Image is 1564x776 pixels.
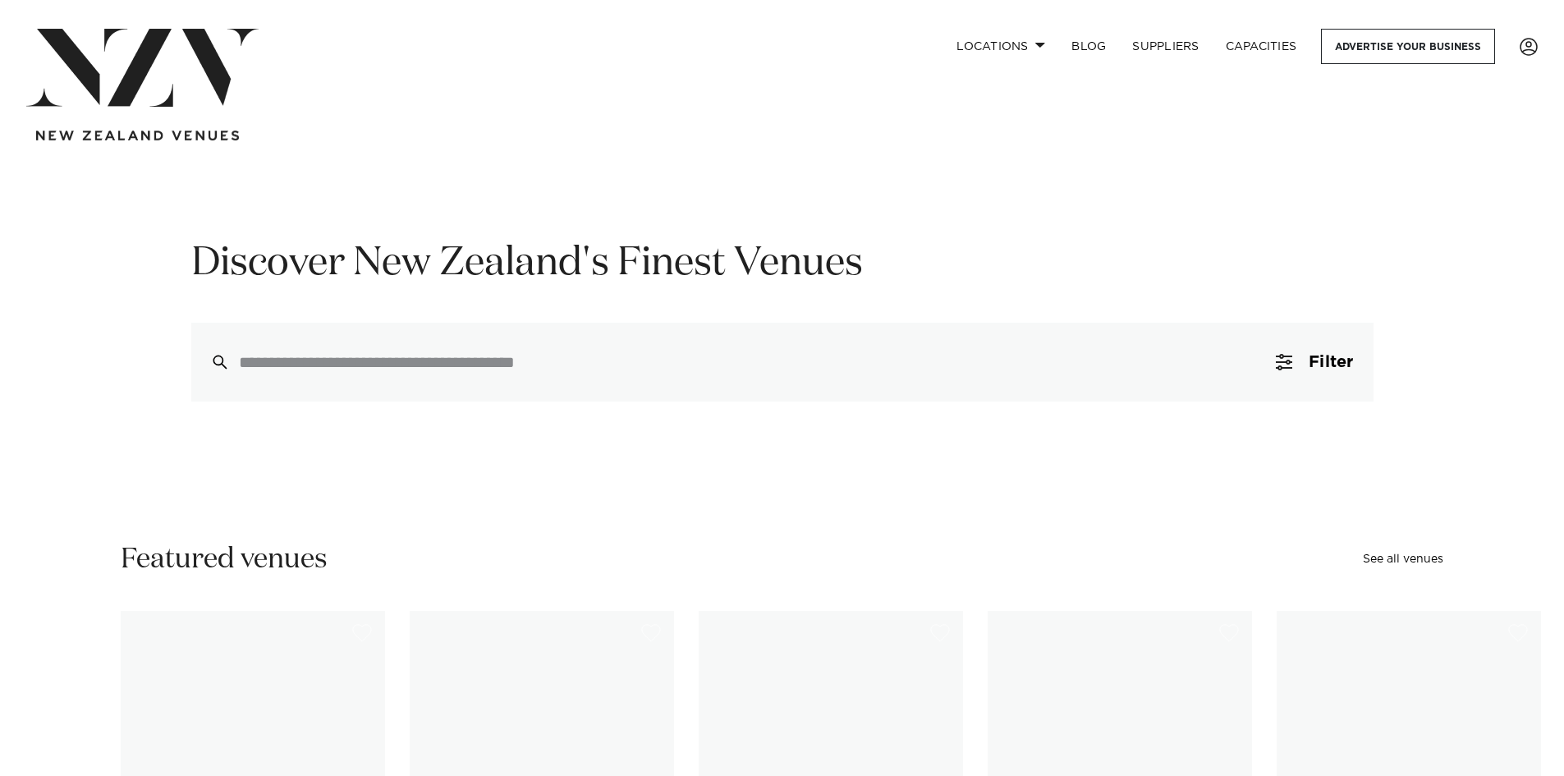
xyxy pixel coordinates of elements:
[1256,323,1373,402] button: Filter
[943,29,1058,64] a: Locations
[26,29,259,107] img: nzv-logo.png
[1119,29,1212,64] a: SUPPLIERS
[1321,29,1495,64] a: Advertise your business
[1363,553,1443,565] a: See all venues
[191,238,1374,290] h1: Discover New Zealand's Finest Venues
[36,131,239,141] img: new-zealand-venues-text.png
[1309,354,1353,370] span: Filter
[1213,29,1310,64] a: Capacities
[1058,29,1119,64] a: BLOG
[121,541,328,578] h2: Featured venues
